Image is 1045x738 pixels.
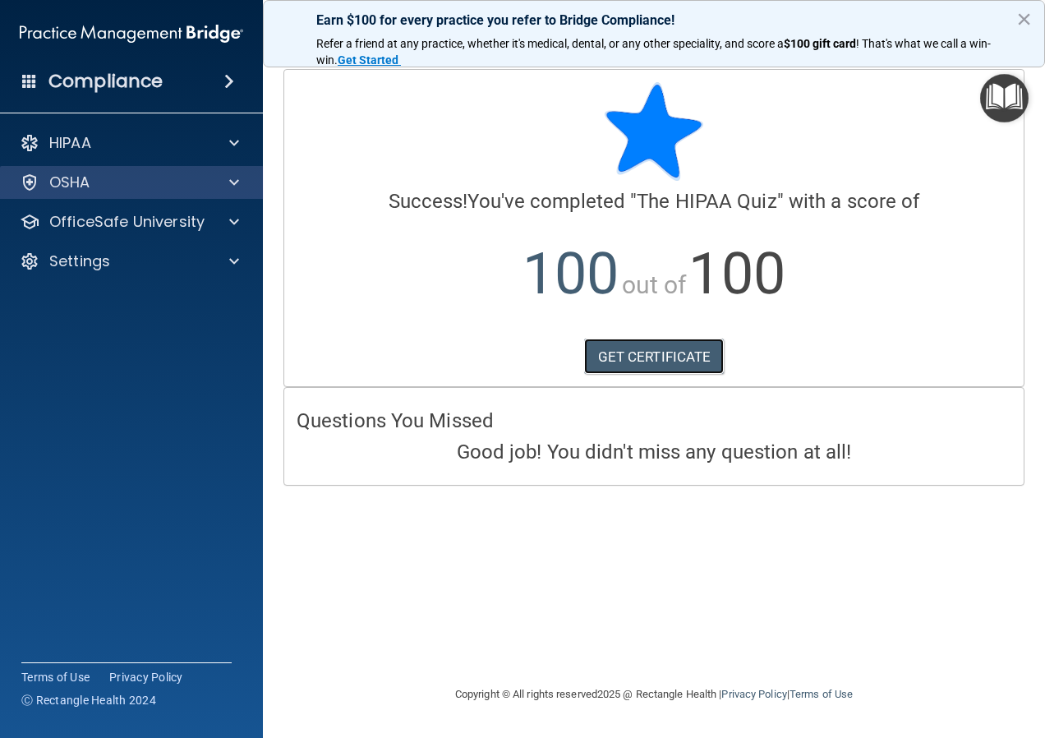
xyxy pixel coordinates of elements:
span: ! That's what we call a win-win. [316,37,991,67]
a: Get Started [338,53,401,67]
h4: You've completed " " with a score of [297,191,1011,212]
span: Refer a friend at any practice, whether it's medical, dental, or any other speciality, and score a [316,37,784,50]
span: out of [622,270,687,299]
a: Settings [20,251,239,271]
span: Ⓒ Rectangle Health 2024 [21,692,156,708]
strong: Get Started [338,53,398,67]
img: PMB logo [20,17,243,50]
a: OSHA [20,173,239,192]
strong: $100 gift card [784,37,856,50]
span: Success! [389,190,468,213]
p: OfficeSafe University [49,212,205,232]
span: 100 [522,240,619,307]
a: Terms of Use [21,669,90,685]
a: Privacy Policy [721,688,786,700]
p: OSHA [49,173,90,192]
a: Privacy Policy [109,669,183,685]
a: OfficeSafe University [20,212,239,232]
a: HIPAA [20,133,239,153]
a: Terms of Use [790,688,853,700]
p: Settings [49,251,110,271]
span: The HIPAA Quiz [637,190,776,213]
button: Open Resource Center [980,74,1029,122]
p: Earn $100 for every practice you refer to Bridge Compliance! [316,12,992,28]
h4: Compliance [48,70,163,93]
h4: Good job! You didn't miss any question at all! [297,441,1011,463]
p: HIPAA [49,133,91,153]
div: Copyright © All rights reserved 2025 @ Rectangle Health | | [354,668,954,721]
span: 100 [688,240,785,307]
img: blue-star-rounded.9d042014.png [605,82,703,181]
h4: Questions You Missed [297,410,1011,431]
button: Close [1016,6,1032,32]
a: GET CERTIFICATE [584,339,725,375]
